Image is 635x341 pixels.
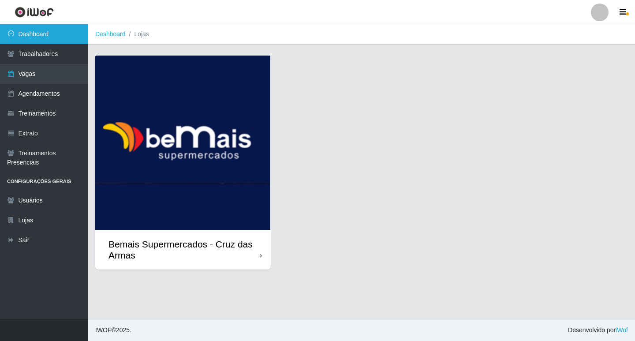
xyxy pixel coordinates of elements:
[95,326,112,334] span: IWOF
[95,56,271,230] img: cardImg
[616,326,628,334] a: iWof
[108,239,260,261] div: Bemais Supermercados - Cruz das Armas
[88,24,635,45] nav: breadcrumb
[95,30,126,37] a: Dashboard
[15,7,54,18] img: CoreUI Logo
[95,326,131,335] span: © 2025 .
[568,326,628,335] span: Desenvolvido por
[95,56,271,270] a: Bemais Supermercados - Cruz das Armas
[126,30,149,39] li: Lojas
